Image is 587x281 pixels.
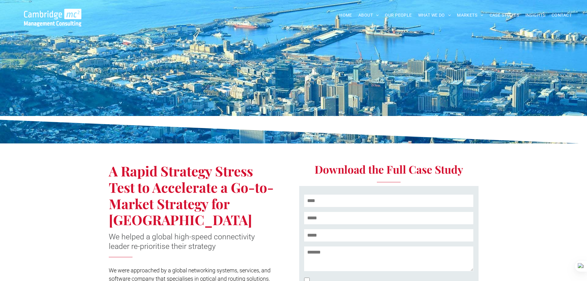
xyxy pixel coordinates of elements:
[548,10,575,20] a: CONTACT
[24,9,81,27] img: Go to Homepage
[109,232,255,251] span: We helped a global high-speed connectivity leader re-prioritise their strategy
[336,10,355,20] a: HOME
[415,10,454,20] a: WHAT WE DO
[487,10,522,20] a: CASE STUDIES
[382,10,415,20] a: OUR PEOPLE
[315,162,463,176] span: Download the Full Case Study
[109,162,274,229] span: A Rapid Strategy Stress Test to Accelerate a Go-to-Market Strategy for [GEOGRAPHIC_DATA]
[522,10,548,20] a: INSIGHTS
[355,10,382,20] a: ABOUT
[454,10,486,20] a: MARKETS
